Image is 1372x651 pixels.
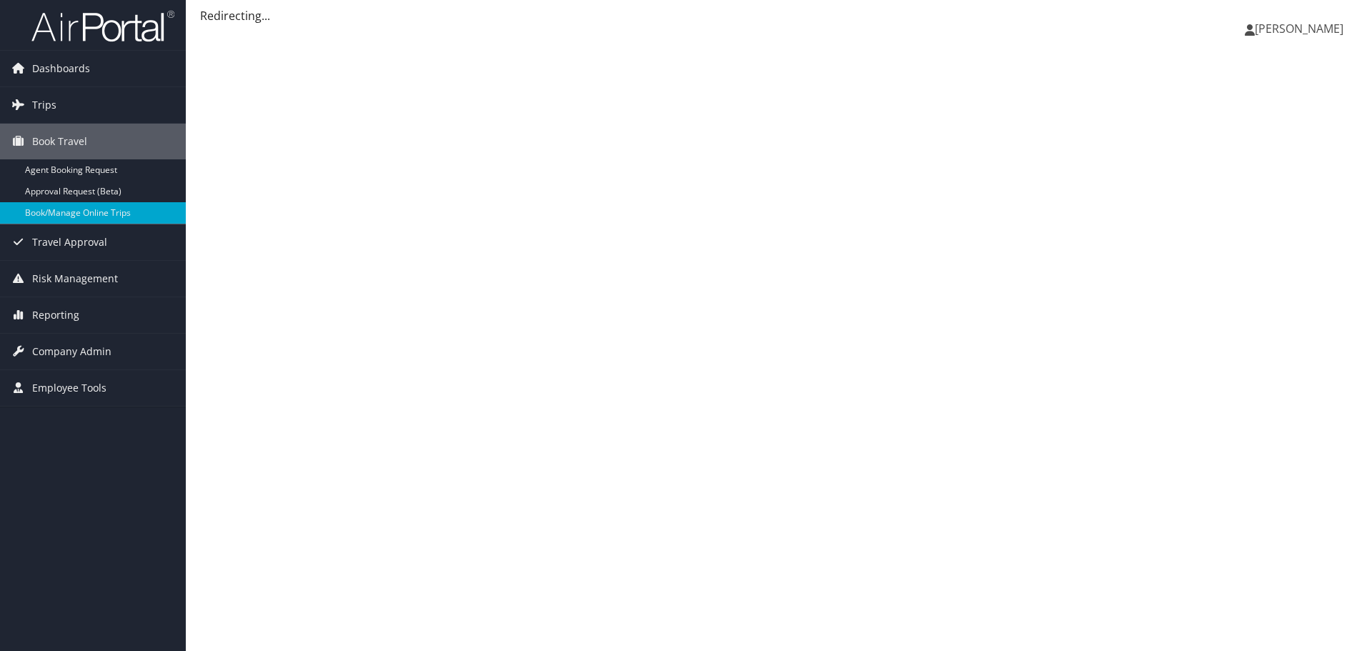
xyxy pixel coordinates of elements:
[1255,21,1343,36] span: [PERSON_NAME]
[32,370,106,406] span: Employee Tools
[1245,7,1358,50] a: [PERSON_NAME]
[32,51,90,86] span: Dashboards
[32,87,56,123] span: Trips
[200,7,1358,24] div: Redirecting...
[32,261,118,297] span: Risk Management
[32,124,87,159] span: Book Travel
[31,9,174,43] img: airportal-logo.png
[32,224,107,260] span: Travel Approval
[32,297,79,333] span: Reporting
[32,334,111,369] span: Company Admin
